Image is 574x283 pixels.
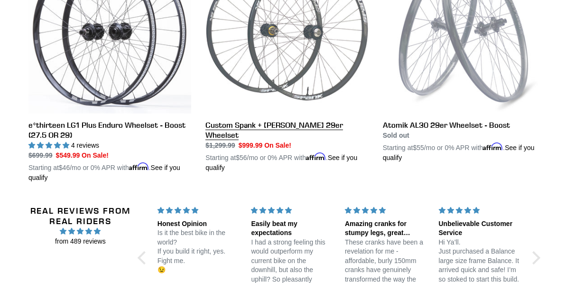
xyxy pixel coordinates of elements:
div: Easily beat my expectations [251,219,333,238]
div: 5 stars [345,206,427,216]
div: Honest Opinion [157,219,240,229]
span: 4.96 stars [29,226,132,236]
span: from 489 reviews [29,236,132,246]
p: Is it the best bike in the world? If you build it right, yes. Fight me. 😉 [157,228,240,275]
div: Unbelievable Customer Service [439,219,521,238]
h2: Real Reviews from Real Riders [29,206,132,226]
div: 5 stars [439,206,521,216]
div: Amazing cranks for stumpy legs, great customer service too [345,219,427,238]
div: 5 stars [157,206,240,216]
div: 5 stars [251,206,333,216]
